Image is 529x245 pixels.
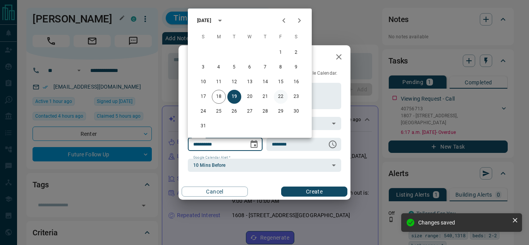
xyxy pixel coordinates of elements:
button: 23 [289,90,303,104]
button: 3 [196,60,210,74]
button: Next month [292,13,307,28]
label: Google Calendar Alert [193,155,230,160]
h2: New Task [179,45,230,70]
span: Thursday [258,29,272,45]
button: 17 [196,90,210,104]
button: calendar view is open, switch to year view [213,14,227,27]
span: Sunday [196,29,210,45]
button: 31 [196,119,210,133]
button: Previous month [276,13,292,28]
button: 20 [243,90,257,104]
button: 24 [196,105,210,118]
div: [DATE] [197,17,211,24]
button: 29 [274,105,288,118]
button: 15 [274,75,288,89]
button: 6 [243,60,257,74]
button: 27 [243,105,257,118]
button: Choose date, selected date is Aug 19, 2025 [246,137,262,152]
button: 30 [289,105,303,118]
button: 11 [212,75,226,89]
button: 19 [227,90,241,104]
div: 10 Mins Before [188,159,341,172]
button: Choose time, selected time is 6:00 AM [325,137,340,152]
button: Create [281,187,347,197]
button: 12 [227,75,241,89]
button: 18 [212,90,226,104]
button: 21 [258,90,272,104]
label: Date [193,134,203,139]
button: 9 [289,60,303,74]
button: 2 [289,46,303,60]
button: 1 [274,46,288,60]
button: 28 [258,105,272,118]
button: 25 [212,105,226,118]
button: 22 [274,90,288,104]
button: 16 [289,75,303,89]
button: 14 [258,75,272,89]
button: 8 [274,60,288,74]
button: 26 [227,105,241,118]
button: Cancel [182,187,248,197]
span: Monday [212,29,226,45]
button: 5 [227,60,241,74]
span: Wednesday [243,29,257,45]
span: Friday [274,29,288,45]
label: Time [272,134,282,139]
div: Changes saved [418,219,509,226]
span: Saturday [289,29,303,45]
span: Tuesday [227,29,241,45]
button: 13 [243,75,257,89]
button: 7 [258,60,272,74]
button: 4 [212,60,226,74]
button: 10 [196,75,210,89]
